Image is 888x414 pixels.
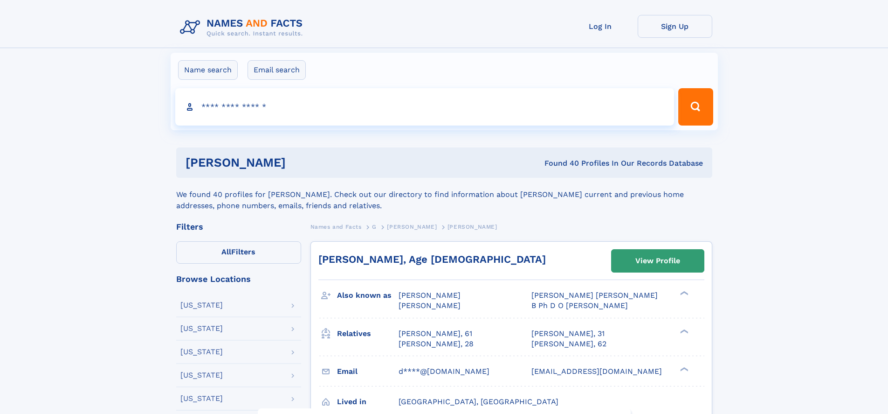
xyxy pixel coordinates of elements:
div: [US_STATE] [180,372,223,379]
a: [PERSON_NAME], 31 [531,329,605,339]
span: [PERSON_NAME] [399,301,461,310]
a: [PERSON_NAME], 61 [399,329,472,339]
span: [PERSON_NAME] [447,224,497,230]
span: All [221,247,231,256]
span: [EMAIL_ADDRESS][DOMAIN_NAME] [531,367,662,376]
span: [PERSON_NAME] [387,224,437,230]
span: [GEOGRAPHIC_DATA], [GEOGRAPHIC_DATA] [399,397,558,406]
a: Names and Facts [310,221,362,232]
h1: [PERSON_NAME] [186,157,415,168]
div: Found 40 Profiles In Our Records Database [415,158,703,168]
div: Browse Locations [176,275,301,283]
div: [US_STATE] [180,302,223,309]
a: Log In [563,15,638,38]
a: [PERSON_NAME], 28 [399,339,474,349]
div: ❯ [678,290,689,296]
label: Filters [176,241,301,264]
a: G [372,221,377,232]
h3: Relatives [337,326,399,342]
div: ❯ [678,328,689,334]
h3: Also known as [337,288,399,303]
a: [PERSON_NAME], 62 [531,339,606,349]
div: View Profile [635,250,680,272]
a: [PERSON_NAME] [387,221,437,232]
span: G [372,224,377,230]
a: View Profile [612,250,704,272]
img: Logo Names and Facts [176,15,310,40]
div: [US_STATE] [180,325,223,332]
span: [PERSON_NAME] [PERSON_NAME] [531,291,658,300]
a: [PERSON_NAME], Age [DEMOGRAPHIC_DATA] [318,253,546,265]
h3: Email [337,364,399,379]
div: [US_STATE] [180,395,223,402]
h3: Lived in [337,394,399,410]
label: Name search [178,60,238,80]
span: [PERSON_NAME] [399,291,461,300]
span: B Ph D O [PERSON_NAME] [531,301,628,310]
div: We found 40 profiles for [PERSON_NAME]. Check out our directory to find information about [PERSON... [176,178,712,211]
input: search input [175,88,675,126]
label: Email search [248,60,306,80]
button: Search Button [678,88,713,126]
div: ❯ [678,366,689,372]
div: [US_STATE] [180,348,223,356]
div: Filters [176,223,301,231]
a: Sign Up [638,15,712,38]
